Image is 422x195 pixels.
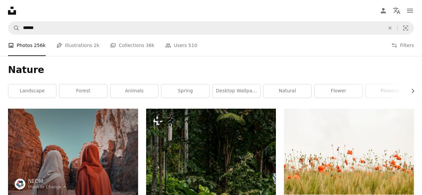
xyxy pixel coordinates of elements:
img: orange flowers [284,109,414,195]
button: Visual search [398,22,414,34]
a: Collections 36k [110,35,154,56]
a: animals [110,84,158,98]
a: forest [59,84,107,98]
form: Find visuals sitewide [8,21,414,35]
button: Filters [391,35,414,56]
button: Language [390,4,403,17]
h1: Nature [8,64,414,76]
a: landscape [8,84,56,98]
button: Search Unsplash [8,22,20,34]
span: 2k [94,42,99,49]
span: 510 [188,42,197,49]
a: desktop wallpaper [213,84,260,98]
a: spring [161,84,209,98]
button: scroll list to the right [407,84,414,98]
span: 36k [146,42,154,49]
a: flower [315,84,362,98]
a: a couple of women standing next to each other [8,149,138,155]
a: Users 510 [165,35,197,56]
a: Illustrations 2k [56,35,99,56]
a: NEOM [28,178,66,185]
img: Go to NEOM's profile [15,179,25,189]
a: flowers [366,84,413,98]
a: Made to Change ↗ [28,185,66,189]
button: Clear [383,22,397,34]
a: orange flowers [284,149,414,155]
a: Log in / Sign up [377,4,390,17]
a: natural [264,84,311,98]
button: Menu [403,4,417,17]
a: Home — Unsplash [8,7,16,15]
